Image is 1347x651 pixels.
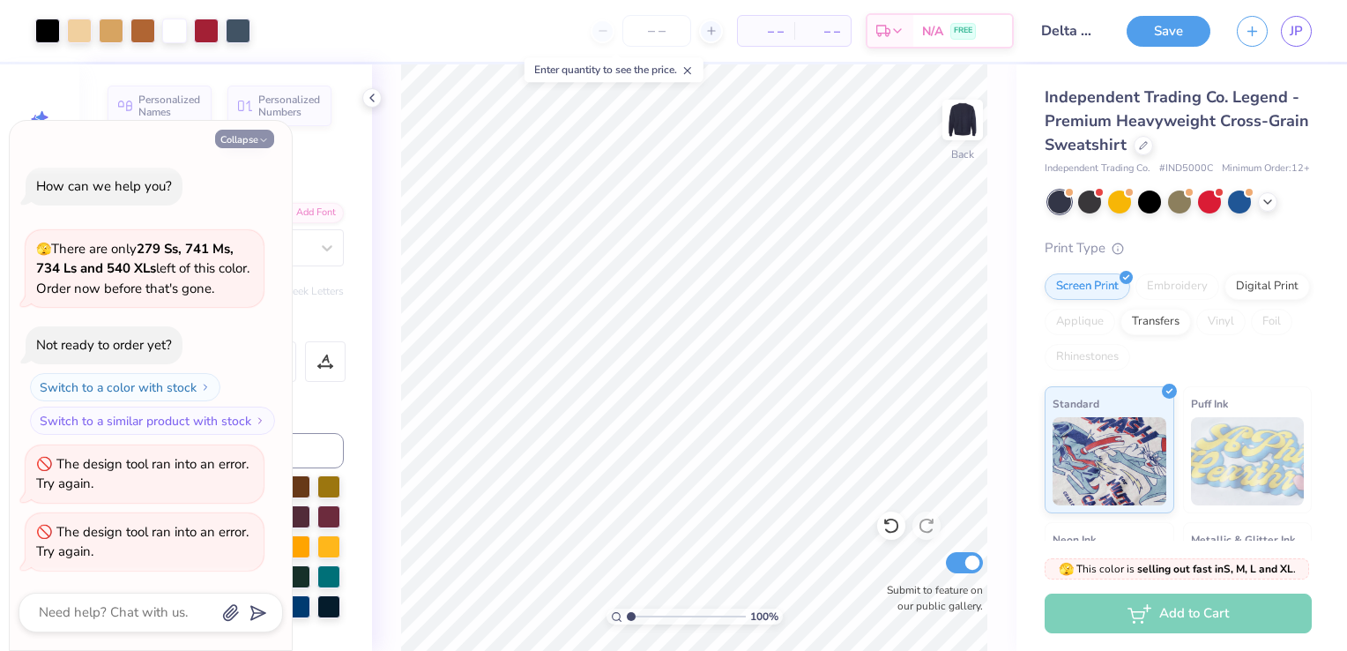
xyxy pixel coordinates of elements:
div: The design tool ran into an error. Try again. [36,523,249,561]
div: Digital Print [1224,273,1310,300]
span: 🫣 [36,241,51,258]
input: Untitled Design [1027,13,1113,49]
div: Not ready to order yet? [36,336,172,354]
div: Applique [1045,309,1115,335]
span: # IND5000C [1159,161,1213,176]
img: Switch to a similar product with stock [255,415,265,426]
span: This color is . [1059,561,1296,577]
span: JP [1290,21,1303,41]
div: Foil [1251,309,1292,335]
button: Switch to a color with stock [30,373,220,401]
span: Neon Ink [1053,530,1096,549]
button: Save [1127,16,1210,47]
span: Independent Trading Co. Legend - Premium Heavyweight Cross-Grain Sweatshirt [1045,86,1309,155]
div: Transfers [1120,309,1191,335]
div: The design tool ran into an error. Try again. [36,455,249,493]
span: 🫣 [1059,561,1074,578]
span: N/A [922,22,943,41]
img: Standard [1053,417,1166,505]
input: – – [622,15,691,47]
div: Print Type [1045,238,1312,258]
button: Collapse [215,130,274,148]
div: Back [951,146,974,162]
span: Personalized Names [138,94,201,118]
div: How can we help you? [36,177,172,195]
a: JP [1281,16,1312,47]
img: Back [945,102,980,138]
label: Submit to feature on our public gallery. [877,582,983,614]
img: Switch to a color with stock [200,382,211,393]
div: Vinyl [1196,309,1246,335]
span: There are only left of this color. Order now before that's gone. [36,240,249,297]
span: Minimum Order: 12 + [1222,161,1310,176]
span: Standard [1053,394,1099,413]
div: Enter quantity to see the price. [525,57,703,82]
button: Switch to a similar product with stock [30,407,275,435]
img: Puff Ink [1191,417,1305,505]
strong: selling out fast in S, M, L and XL [1137,562,1293,576]
div: Rhinestones [1045,344,1130,370]
span: Personalized Numbers [258,94,321,118]
div: Embroidery [1135,273,1219,300]
div: Add Font [274,203,344,223]
span: Puff Ink [1191,394,1228,413]
span: Independent Trading Co. [1045,161,1150,176]
span: – – [748,22,784,41]
span: – – [805,22,840,41]
span: FREE [954,25,972,37]
span: 100 % [750,609,778,625]
div: Screen Print [1045,273,1130,300]
span: Metallic & Glitter Ink [1191,530,1295,549]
